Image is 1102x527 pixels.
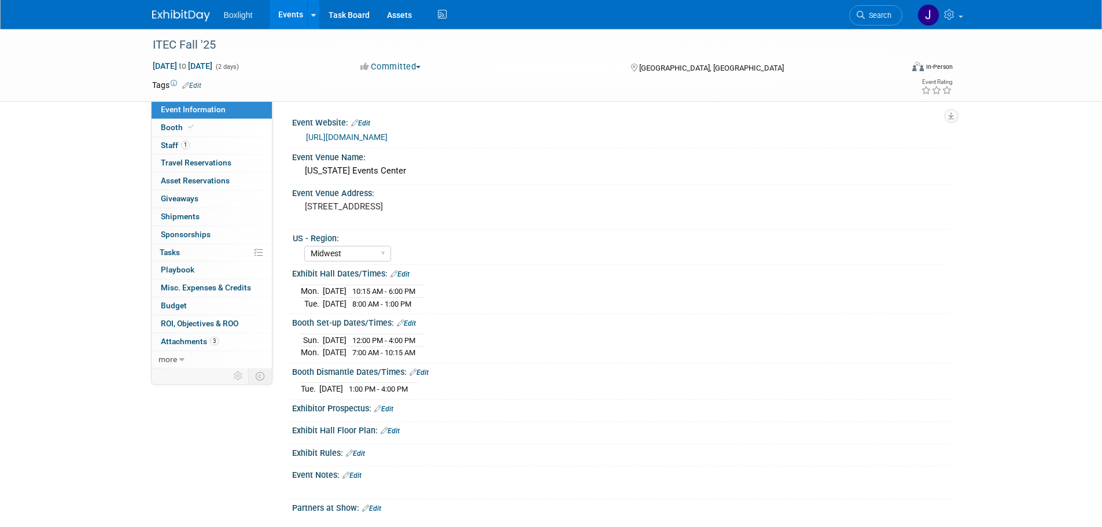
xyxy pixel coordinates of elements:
[161,105,226,114] span: Event Information
[152,172,272,190] a: Asset Reservations
[292,149,950,163] div: Event Venue Name:
[161,123,196,132] span: Booth
[152,351,272,368] a: more
[152,119,272,137] a: Booth
[410,368,429,377] a: Edit
[182,82,201,90] a: Edit
[152,261,272,279] a: Playbook
[152,137,272,154] a: Staff1
[293,230,945,244] div: US - Region:
[149,35,885,56] div: ITEC Fall '25
[161,337,219,346] span: Attachments
[912,62,924,71] img: Format-Inperson.png
[342,471,362,480] a: Edit
[215,63,239,71] span: (2 days)
[292,422,950,437] div: Exhibit Hall Floor Plan:
[346,449,365,458] a: Edit
[161,176,230,185] span: Asset Reservations
[301,285,323,297] td: Mon.
[152,101,272,119] a: Event Information
[390,270,410,278] a: Edit
[381,427,400,435] a: Edit
[161,212,200,221] span: Shipments
[639,64,784,72] span: [GEOGRAPHIC_DATA], [GEOGRAPHIC_DATA]
[397,319,416,327] a: Edit
[921,79,952,85] div: Event Rating
[352,348,415,357] span: 7:00 AM - 10:15 AM
[374,405,393,413] a: Edit
[161,319,238,328] span: ROI, Objectives & ROO
[161,301,187,310] span: Budget
[152,154,272,172] a: Travel Reservations
[152,61,213,71] span: [DATE] [DATE]
[152,315,272,333] a: ROI, Objectives & ROO
[362,504,381,513] a: Edit
[865,11,891,20] span: Search
[152,279,272,297] a: Misc. Expenses & Credits
[188,124,194,130] i: Booth reservation complete
[352,300,411,308] span: 8:00 AM - 1:00 PM
[352,336,415,345] span: 12:00 PM - 4:00 PM
[161,283,251,292] span: Misc. Expenses & Credits
[301,383,319,395] td: Tue.
[152,244,272,261] a: Tasks
[248,368,272,384] td: Toggle Event Tabs
[292,185,950,199] div: Event Venue Address:
[292,363,950,378] div: Booth Dismantle Dates/Times:
[305,201,554,212] pre: [STREET_ADDRESS]
[323,297,347,309] td: [DATE]
[152,208,272,226] a: Shipments
[319,383,343,395] td: [DATE]
[301,297,323,309] td: Tue.
[159,355,177,364] span: more
[917,4,939,26] img: Jean Knight
[301,347,323,359] td: Mon.
[152,333,272,351] a: Attachments3
[161,158,231,167] span: Travel Reservations
[181,141,190,149] span: 1
[323,285,347,297] td: [DATE]
[349,385,408,393] span: 1:00 PM - 4:00 PM
[323,334,347,347] td: [DATE]
[292,314,950,329] div: Booth Set-up Dates/Times:
[323,347,347,359] td: [DATE]
[161,141,190,150] span: Staff
[152,190,272,208] a: Giveaways
[292,114,950,129] div: Event Website:
[152,79,201,91] td: Tags
[292,466,950,481] div: Event Notes:
[224,10,253,20] span: Boxlight
[292,265,950,280] div: Exhibit Hall Dates/Times:
[160,248,180,257] span: Tasks
[152,226,272,244] a: Sponsorships
[834,60,953,78] div: Event Format
[161,194,198,203] span: Giveaways
[292,499,950,514] div: Partners at Show:
[152,297,272,315] a: Budget
[210,337,219,345] span: 3
[152,10,210,21] img: ExhibitDay
[301,334,323,347] td: Sun.
[301,162,942,180] div: [US_STATE] Events Center
[352,287,415,296] span: 10:15 AM - 6:00 PM
[161,230,211,239] span: Sponsorships
[228,368,249,384] td: Personalize Event Tab Strip
[849,5,902,25] a: Search
[177,61,188,71] span: to
[292,400,950,415] div: Exhibitor Prospectus:
[356,61,425,73] button: Committed
[161,265,194,274] span: Playbook
[306,132,388,142] a: [URL][DOMAIN_NAME]
[351,119,370,127] a: Edit
[926,62,953,71] div: In-Person
[292,444,950,459] div: Exhibit Rules:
